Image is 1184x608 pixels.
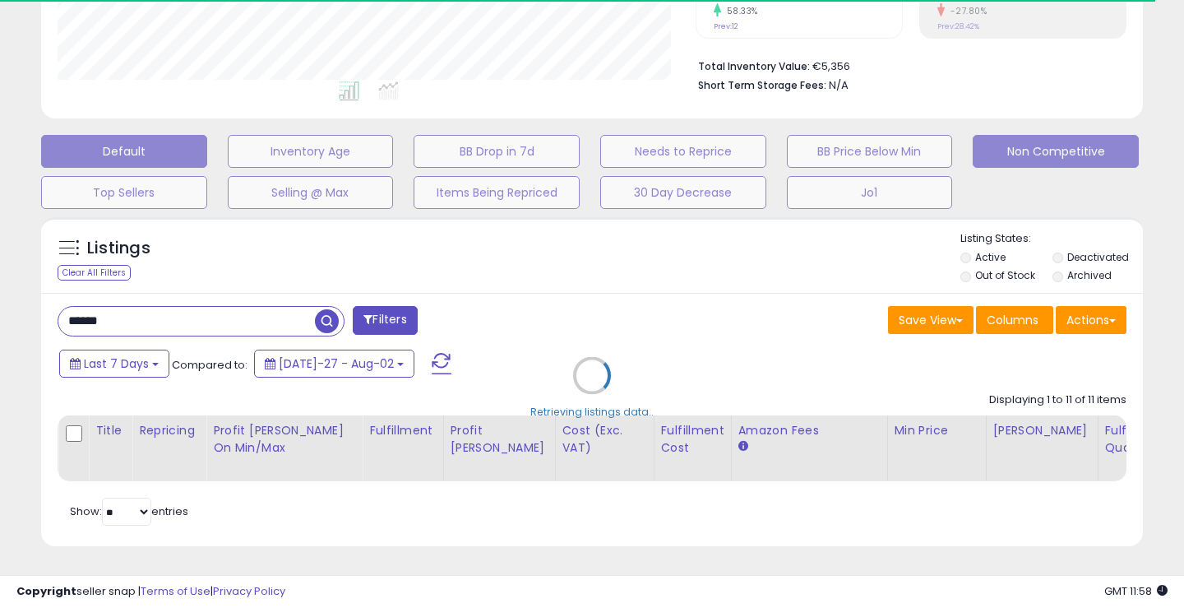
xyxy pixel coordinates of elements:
h1: Investigation [108,8,224,36]
button: Needs to Reprice [600,135,766,168]
span: 2025-08-10 11:58 GMT [1104,583,1168,599]
small: Prev: 12 [714,21,738,31]
button: Non Competitive [973,135,1139,168]
button: Items Being Repriced [414,176,580,209]
li: €5,356 [698,55,1114,75]
img: Profile image for Adam [122,60,163,101]
b: Total Inventory Value: [698,59,810,73]
button: Top Sellers [41,176,207,209]
div: Retrieving listings data.. [530,404,654,419]
p: [EMAIL_ADDRESS][DOMAIN_NAME] [33,235,276,253]
strong: You will be notified here and by email [33,202,238,233]
p: We’ll pick this up soon [16,132,312,149]
img: Profile image for Elias [141,60,183,101]
img: Profile image for Britney [161,60,202,101]
button: BB Drop in 7d [414,135,580,168]
div: Close [289,7,318,37]
strong: Copyright [16,583,76,599]
small: -27.80% [945,5,987,17]
button: Inventory Age [228,135,394,168]
div: Submitted • 46m ago [16,111,312,128]
button: BB Price Below Min [787,135,953,168]
div: seller snap | | [16,584,285,600]
b: Short Term Storage Fees: [698,78,826,92]
a: Terms of Use [141,583,210,599]
button: Default [41,135,207,168]
button: 30 Day Decrease [600,176,766,209]
small: Prev: 28.42% [937,21,979,31]
strong: Ticket ID [16,285,73,299]
p: #26057715 [16,301,312,318]
a: Privacy Policy [213,583,285,599]
small: 58.33% [721,5,758,17]
span: N/A [829,77,849,93]
button: Jo1 [787,176,953,209]
button: go back [11,7,42,38]
button: Selling @ Max [228,176,394,209]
